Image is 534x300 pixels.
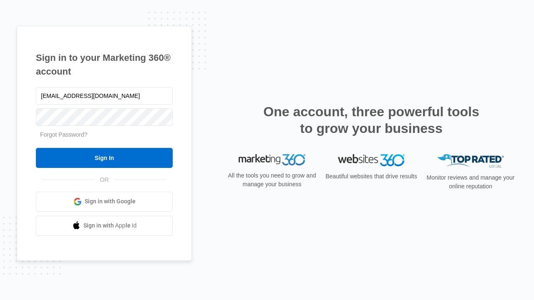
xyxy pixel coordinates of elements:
[437,154,504,168] img: Top Rated Local
[338,154,405,166] img: Websites 360
[239,154,305,166] img: Marketing 360
[424,173,517,191] p: Monitor reviews and manage your online reputation
[36,148,173,168] input: Sign In
[325,172,418,181] p: Beautiful websites that drive results
[36,192,173,212] a: Sign in with Google
[261,103,482,137] h2: One account, three powerful tools to grow your business
[36,87,173,105] input: Email
[83,221,137,230] span: Sign in with Apple Id
[36,216,173,236] a: Sign in with Apple Id
[85,197,136,206] span: Sign in with Google
[225,171,319,189] p: All the tools you need to grow and manage your business
[94,175,115,184] span: OR
[40,131,88,138] a: Forgot Password?
[36,51,173,78] h1: Sign in to your Marketing 360® account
